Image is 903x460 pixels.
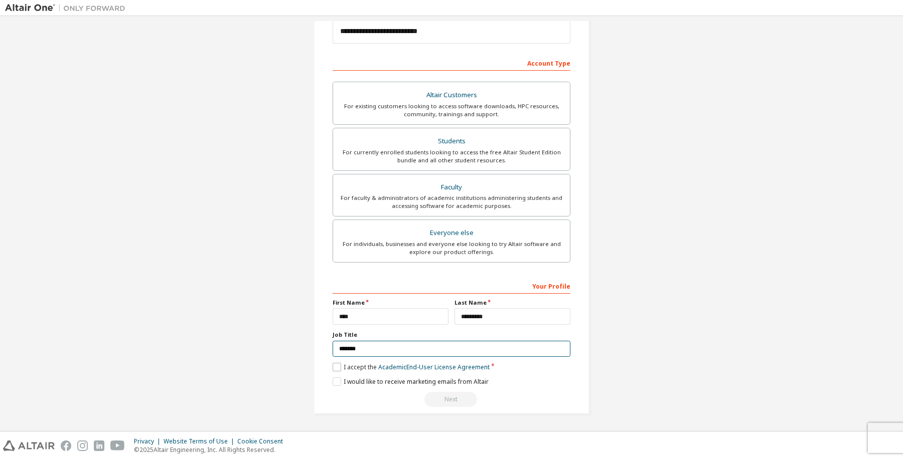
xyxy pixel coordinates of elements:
[339,102,564,118] div: For existing customers looking to access software downloads, HPC resources, community, trainings ...
[333,377,489,386] label: I would like to receive marketing emails from Altair
[333,55,570,71] div: Account Type
[61,440,71,451] img: facebook.svg
[134,445,289,454] p: © 2025 Altair Engineering, Inc. All Rights Reserved.
[237,437,289,445] div: Cookie Consent
[339,226,564,240] div: Everyone else
[333,392,570,407] div: Read and acccept EULA to continue
[333,363,490,371] label: I accept the
[339,240,564,256] div: For individuals, businesses and everyone else looking to try Altair software and explore our prod...
[77,440,88,451] img: instagram.svg
[134,437,164,445] div: Privacy
[5,3,130,13] img: Altair One
[164,437,237,445] div: Website Terms of Use
[339,180,564,194] div: Faculty
[378,363,490,371] a: Academic End-User License Agreement
[333,299,448,307] label: First Name
[339,134,564,148] div: Students
[110,440,125,451] img: youtube.svg
[333,331,570,339] label: Job Title
[339,194,564,210] div: For faculty & administrators of academic institutions administering students and accessing softwa...
[333,278,570,294] div: Your Profile
[455,299,570,307] label: Last Name
[3,440,55,451] img: altair_logo.svg
[94,440,104,451] img: linkedin.svg
[339,148,564,164] div: For currently enrolled students looking to access the free Altair Student Edition bundle and all ...
[339,88,564,102] div: Altair Customers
